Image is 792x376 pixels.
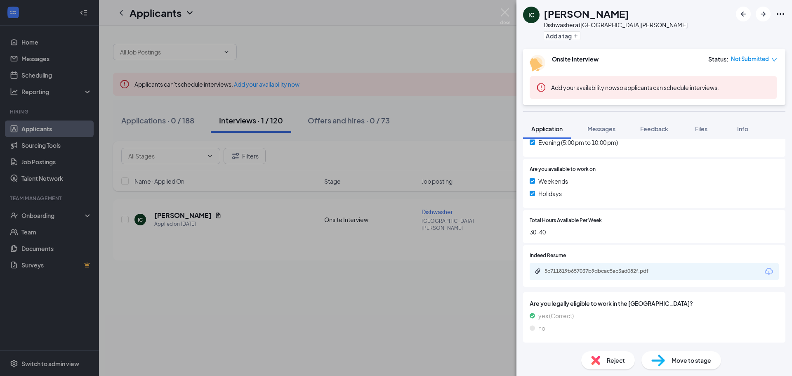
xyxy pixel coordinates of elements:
div: Status : [708,55,728,63]
div: IC [528,11,535,19]
h1: [PERSON_NAME] [544,7,629,21]
span: Messages [587,125,615,132]
iframe: Sprig User Feedback Dialog [643,265,792,376]
span: Holidays [538,189,562,198]
span: Reject [607,356,625,365]
span: Weekends [538,177,568,186]
span: Info [737,125,748,132]
svg: Plus [573,33,578,38]
svg: Ellipses [775,9,785,19]
span: Evening (5:00 pm to 10:00 pm) [538,138,618,147]
span: Indeed Resume [530,252,566,260]
span: Feedback [640,125,668,132]
a: Paperclip5c711819b657037b9dbcac5ac3ad082f.pdf [535,268,668,276]
span: Are you available to work on [530,166,596,173]
span: yes (Correct) [538,311,574,320]
b: Onsite Interview [552,55,599,63]
span: Are you legally eligible to work in the [GEOGRAPHIC_DATA]? [530,299,779,308]
button: PlusAdd a tag [544,31,580,40]
button: ArrowRight [756,7,771,21]
button: Add your availability now [551,83,617,92]
svg: ArrowLeftNew [738,9,748,19]
span: Total Hours Available Per Week [530,217,602,225]
span: so applicants can schedule interviews. [551,84,719,91]
span: Files [695,125,707,132]
div: Dishwasher at [GEOGRAPHIC_DATA][PERSON_NAME] [544,21,688,29]
span: Application [531,125,563,132]
span: 30-40 [530,227,779,236]
button: ArrowLeftNew [736,7,751,21]
svg: Paperclip [535,268,541,274]
svg: ArrowRight [758,9,768,19]
span: no [538,324,545,333]
div: 5c711819b657037b9dbcac5ac3ad082f.pdf [544,268,660,274]
span: Not Submitted [731,55,769,63]
span: down [771,57,777,63]
svg: Error [536,83,546,92]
